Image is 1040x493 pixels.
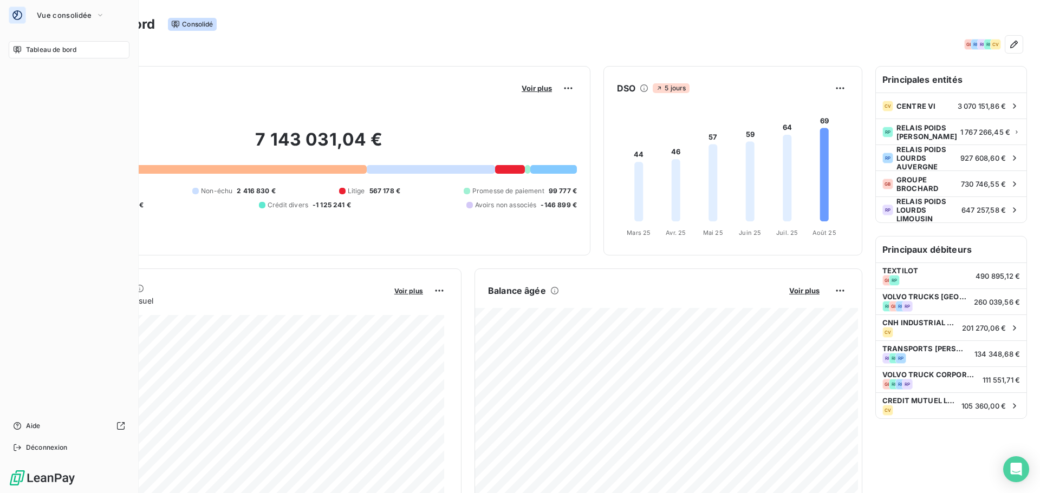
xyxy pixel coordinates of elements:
[617,82,635,95] h6: DSO
[518,83,555,93] button: Voir plus
[37,11,92,19] span: Vue consolidée
[882,344,968,353] span: TRANSPORTS [PERSON_NAME]
[882,101,893,111] div: CV
[61,295,387,306] span: Chiffre d'affaires mensuel
[201,186,232,196] span: Non-échu
[876,340,1026,366] div: TRANSPORTS [PERSON_NAME]RPRPRP134 348,68 €
[896,102,954,110] span: CENTRE VI
[896,197,958,223] span: RELAIS POIDS LOURDS LIMOUSIN
[882,405,893,416] div: CV
[26,443,68,452] span: Déconnexion
[876,366,1026,392] div: VOLVO TRUCK CORPORATIONGBRPRPRP111 551,71 €
[889,379,900,390] div: RP
[961,180,1006,188] span: 730 746,55 €
[902,379,913,390] div: RP
[703,229,723,236] tspan: Mai 25
[882,153,893,163] div: RP
[889,275,900,286] div: RP
[786,286,823,295] button: Voir plus
[882,370,976,379] span: VOLVO TRUCK CORPORATION
[739,229,761,236] tspan: Juin 25
[475,200,537,210] span: Avoirs non associés
[812,229,836,236] tspan: Août 25
[882,327,893,338] div: CV
[896,145,957,171] span: RELAIS POIDS LOURDS AUVERGNE
[653,83,689,93] span: 5 jours
[882,275,893,286] div: GB
[960,128,1010,136] span: 1 767 266,45 €
[522,84,552,93] span: Voir plus
[168,18,216,31] span: Consolidé
[549,186,577,196] span: 99 777 €
[974,350,1020,358] span: 134 348,68 €
[268,200,308,210] span: Crédit divers
[876,314,1026,340] div: CNH INDUSTRIAL CAPITAL [GEOGRAPHIC_DATA]CV201 270,06 €
[472,186,544,196] span: Promesse de paiement
[895,301,906,312] div: RP
[789,286,820,295] span: Voir plus
[882,301,893,312] div: RP
[895,353,906,364] div: RP
[9,41,129,58] a: Tableau de bord
[627,229,651,236] tspan: Mars 25
[882,205,893,215] div: RP
[882,318,955,327] span: CNH INDUSTRIAL CAPITAL [GEOGRAPHIC_DATA]
[958,102,1006,110] span: 3 070 151,86 €
[976,272,1020,280] span: 490 895,12 €
[902,301,913,312] div: RP
[541,200,577,210] span: -146 899 €
[313,200,351,210] span: -1 125 241 €
[882,266,969,275] span: TEXTILOT
[394,287,423,295] span: Voir plus
[882,379,893,390] div: GB
[971,39,981,50] div: RP
[369,186,400,196] span: 567 178 €
[1003,456,1029,482] div: Open Intercom Messenger
[960,154,1006,162] span: 927 608,60 €
[882,396,955,405] span: CREDIT MUTUEL LEASING
[896,175,958,193] span: GROUPE BROCHARD
[237,186,276,196] span: 2 416 830 €
[962,324,1006,332] span: 201 270,06 €
[26,45,76,55] span: Tableau de bord
[876,236,1026,262] h6: Principaux débiteurs
[961,206,1006,214] span: 647 257,58 €
[961,402,1006,410] span: 105 360,00 €
[9,469,76,487] img: Logo LeanPay
[488,284,546,297] h6: Balance âgée
[666,229,686,236] tspan: Avr. 25
[9,417,129,435] a: Aide
[876,288,1026,314] div: VOLVO TRUCKS [GEOGRAPHIC_DATA]RPGBRPRP260 039,56 €
[882,353,893,364] div: RP
[984,39,994,50] div: RP
[882,179,893,189] div: GB
[889,301,900,312] div: GB
[776,229,798,236] tspan: Juil. 25
[889,353,900,364] div: RP
[391,286,426,295] button: Voir plus
[876,67,1026,93] h6: Principales entités
[964,39,975,50] div: GB
[990,39,1001,50] div: CV
[895,379,906,390] div: RP
[348,186,365,196] span: Litige
[977,39,988,50] div: RP
[876,392,1026,418] div: CREDIT MUTUEL LEASINGCV105 360,00 €
[876,262,1026,288] div: TEXTILOTGBRP490 895,12 €
[882,292,967,301] span: VOLVO TRUCKS [GEOGRAPHIC_DATA]
[882,127,893,137] div: RP
[61,129,577,161] h2: 7 143 031,04 €
[983,376,1020,384] span: 111 551,71 €
[26,421,41,431] span: Aide
[974,298,1020,306] span: 260 039,56 €
[896,123,957,141] span: RELAIS POIDS [PERSON_NAME]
